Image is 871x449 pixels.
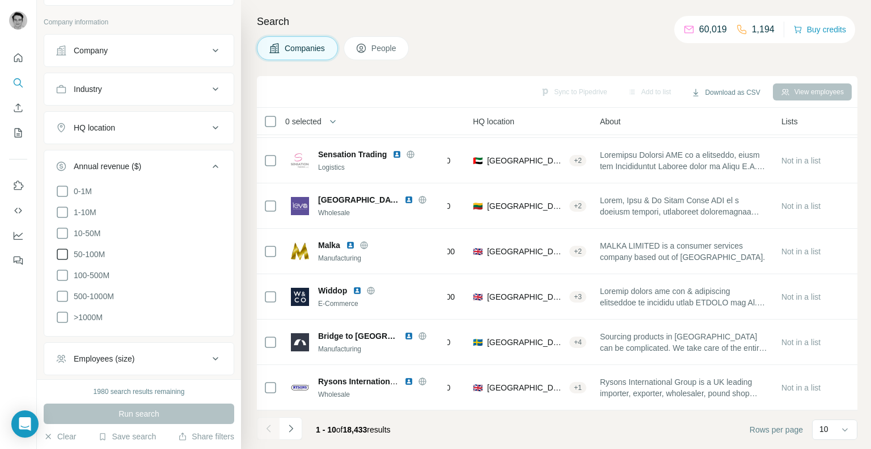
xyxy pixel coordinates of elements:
[44,431,76,442] button: Clear
[404,331,413,341] img: LinkedIn logo
[178,431,234,442] button: Share filters
[69,207,96,218] span: 1-10M
[781,202,821,211] span: Not in a list
[9,175,27,196] button: Use Surfe on LinkedIn
[291,288,309,306] img: Logo of Widdop
[487,382,565,393] span: [GEOGRAPHIC_DATA], [GEOGRAPHIC_DATA], [GEOGRAPHIC_DATA]
[316,425,391,434] span: results
[69,228,100,239] span: 10-50M
[473,246,483,257] span: 🇬🇧
[318,208,441,218] div: Wholesale
[487,246,565,257] span: [GEOGRAPHIC_DATA]
[74,122,115,133] div: HQ location
[569,337,586,347] div: + 4
[600,240,768,263] span: MALKA LIMITED is a consumer services company based out of [GEOGRAPHIC_DATA].
[9,73,27,93] button: Search
[600,331,768,354] span: Sourcing products in [GEOGRAPHIC_DATA] can be complicated. We take care of the entire process and...
[487,337,565,348] span: [GEOGRAPHIC_DATA], [GEOGRAPHIC_DATA]
[44,153,234,184] button: Annual revenue ($)
[343,425,367,434] span: 18,433
[473,116,514,127] span: HQ location
[74,83,102,95] div: Industry
[781,156,821,165] span: Not in a list
[683,84,768,101] button: Download as CSV
[94,387,185,397] div: 1980 search results remaining
[318,377,422,386] span: Rysons International Group
[819,423,828,435] p: 10
[318,330,399,342] span: Bridge to [GEOGRAPHIC_DATA]
[781,116,798,127] span: Lists
[600,376,768,399] span: Rysons International Group is a UK leading importer, exporter, wholesaler, pound shop supplier an...
[44,114,234,141] button: HQ location
[74,353,134,364] div: Employees (size)
[69,270,109,281] span: 100-500M
[404,377,413,386] img: LinkedIn logo
[781,292,821,301] span: Not in a list
[600,149,768,172] span: Loremipsu Dolorsi AME co a elitseddo, eiusm tem Incididuntut Laboree dolor ma Aliqu E.A.M. veniam...
[318,285,347,296] span: Widdop
[371,43,398,54] span: People
[600,195,768,217] span: Lorem, Ipsu & Do Sitam Conse ADI el s doeiusm tempori, utlaboreet doloremagnaa enim adminimvenia ...
[569,156,586,166] div: + 2
[699,23,727,36] p: 60,019
[69,249,105,260] span: 50-100M
[9,48,27,68] button: Quick start
[346,241,355,250] img: LinkedIn logo
[9,123,27,143] button: My lists
[44,345,234,372] button: Employees (size)
[600,286,768,308] span: Loremip dolors ame con & adipiscing elitseddoe te incididu utlab ETDOLO mag Al. eni adminim venia...
[9,250,27,271] button: Feedback
[9,225,27,246] button: Dashboard
[69,291,114,302] span: 500-1000M
[781,338,821,347] span: Not in a list
[318,149,387,160] span: Sensation Trading
[487,291,565,303] span: [GEOGRAPHIC_DATA], [GEOGRAPHIC_DATA], [GEOGRAPHIC_DATA]
[473,291,483,303] span: 🇬🇧
[74,45,108,56] div: Company
[750,424,803,435] span: Rows per page
[291,242,309,261] img: Logo of Malka
[353,286,362,295] img: LinkedIn logo
[318,299,441,309] div: E-Commerce
[752,23,775,36] p: 1,194
[69,186,92,197] span: 0-1M
[44,17,234,27] p: Company information
[318,194,399,205] span: [GEOGRAPHIC_DATA]
[781,383,821,392] span: Not in a list
[11,410,39,438] div: Open Intercom Messenger
[473,337,483,348] span: 🇸🇪
[318,344,441,354] div: Manufacturing
[291,333,309,351] img: Logo of Bridge to China
[318,389,441,400] div: Wholesale
[336,425,343,434] span: of
[285,43,326,54] span: Companies
[9,98,27,118] button: Enrich CSV
[600,116,621,127] span: About
[318,240,340,251] span: Malka
[69,312,103,323] span: >1000M
[316,425,336,434] span: 1 - 10
[781,247,821,256] span: Not in a list
[44,75,234,103] button: Industry
[9,11,27,30] img: Avatar
[473,155,483,166] span: 🇦🇪
[74,161,141,172] div: Annual revenue ($)
[98,431,156,442] button: Save search
[473,382,483,393] span: 🇬🇧
[285,116,322,127] span: 0 selected
[473,200,483,212] span: 🇱🇹
[280,417,302,440] button: Navigate to next page
[291,379,309,397] img: Logo of Rysons International Group
[392,150,401,159] img: LinkedIn logo
[318,162,441,173] div: Logistics
[487,200,565,212] span: [GEOGRAPHIC_DATA], [GEOGRAPHIC_DATA], [GEOGRAPHIC_DATA]
[793,22,846,37] button: Buy credits
[487,155,565,166] span: [GEOGRAPHIC_DATA], [GEOGRAPHIC_DATA]
[291,152,309,170] img: Logo of Sensation Trading
[257,14,857,30] h4: Search
[318,253,441,263] div: Manufacturing
[569,201,586,211] div: + 2
[569,246,586,257] div: + 2
[44,37,234,64] button: Company
[291,197,309,215] img: Logo of Ieva Trade House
